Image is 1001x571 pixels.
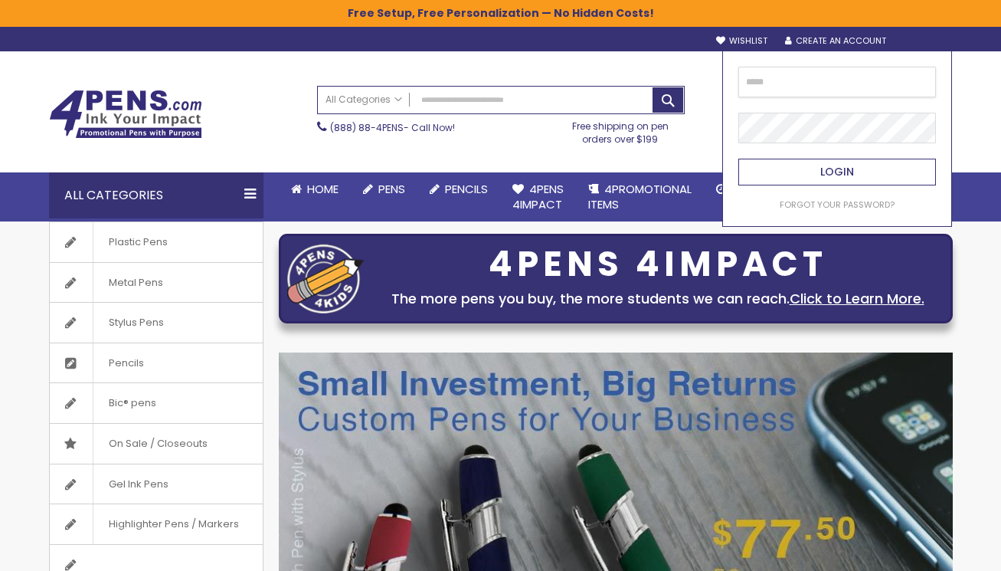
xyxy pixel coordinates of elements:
span: 4PROMOTIONAL ITEMS [588,181,692,212]
div: Free shipping on pen orders over $199 [556,114,685,145]
a: 4PROMOTIONALITEMS [576,172,704,222]
span: Pencils [445,181,488,197]
div: 4PENS 4IMPACT [371,248,944,281]
a: Bic® pens [50,383,263,423]
a: Gel Ink Pens [50,464,263,504]
span: Plastic Pens [93,222,183,262]
div: All Categories [49,172,263,218]
a: Home [279,172,351,206]
span: Highlighter Pens / Markers [93,504,254,544]
div: The more pens you buy, the more students we can reach. [371,288,944,310]
a: Stylus Pens [50,303,263,343]
span: Home [307,181,339,197]
button: Login [738,159,936,185]
span: Bic® pens [93,383,172,423]
span: Gel Ink Pens [93,464,184,504]
span: Pencils [93,343,159,383]
span: 4Pens 4impact [512,181,564,212]
a: On Sale / Closeouts [50,424,263,464]
span: Pens [378,181,405,197]
a: Metal Pens [50,263,263,303]
a: Pencils [50,343,263,383]
span: - Call Now! [330,121,455,134]
a: Forgot Your Password? [780,199,895,211]
span: Metal Pens [93,263,178,303]
a: Rush [704,172,773,206]
div: Sign In [901,36,952,48]
a: Pencils [417,172,500,206]
a: Create an Account [785,35,886,47]
span: On Sale / Closeouts [93,424,223,464]
a: 4Pens4impact [500,172,576,222]
iframe: Google Customer Reviews [875,530,1001,571]
span: All Categories [325,94,402,106]
a: Plastic Pens [50,222,263,262]
a: Wishlist [716,35,767,47]
a: Click to Learn More. [790,289,924,308]
img: 4Pens Custom Pens and Promotional Products [49,90,202,139]
img: four_pen_logo.png [287,244,364,313]
span: Forgot Your Password? [780,199,895,211]
a: Pens [351,172,417,206]
span: Login [820,164,854,179]
a: All Categories [318,87,410,112]
a: Highlighter Pens / Markers [50,504,263,544]
span: Stylus Pens [93,303,179,343]
a: (888) 88-4PENS [330,121,404,134]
